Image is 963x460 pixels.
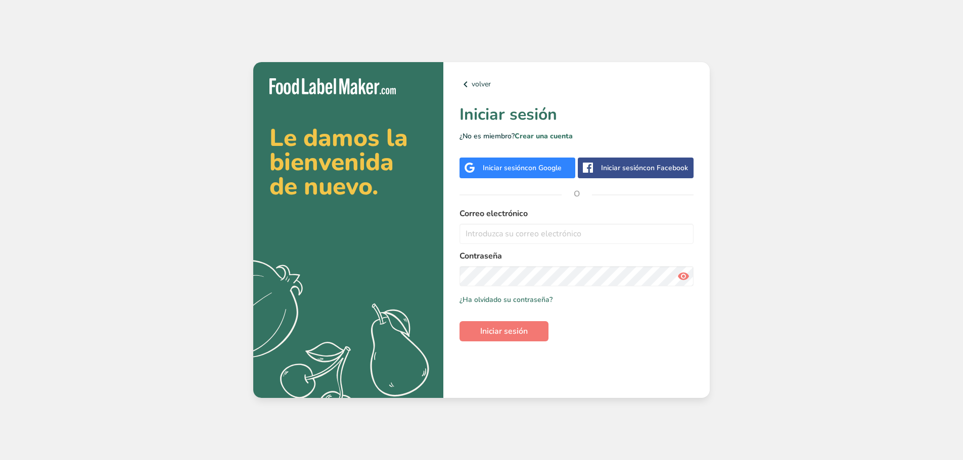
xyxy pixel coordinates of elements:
[562,179,592,209] span: O
[460,208,694,220] label: Correo electrónico
[269,126,427,198] h2: Le damos la bienvenida de nuevo.
[515,131,573,141] a: Crear una cuenta
[460,224,694,244] input: Introduzca su correo electrónico
[480,325,528,337] span: Iniciar sesión
[460,103,694,127] h1: Iniciar sesión
[460,294,553,305] a: ¿Ha olvidado su contraseña?
[601,163,688,173] div: Iniciar sesión
[643,163,688,173] span: con Facebook
[460,131,694,141] p: ¿No es miembro?
[483,163,562,173] div: Iniciar sesión
[269,78,396,95] img: Food Label Maker
[460,78,694,90] a: volver
[525,163,562,173] span: con Google
[460,321,548,341] button: Iniciar sesión
[460,250,694,262] label: Contraseña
